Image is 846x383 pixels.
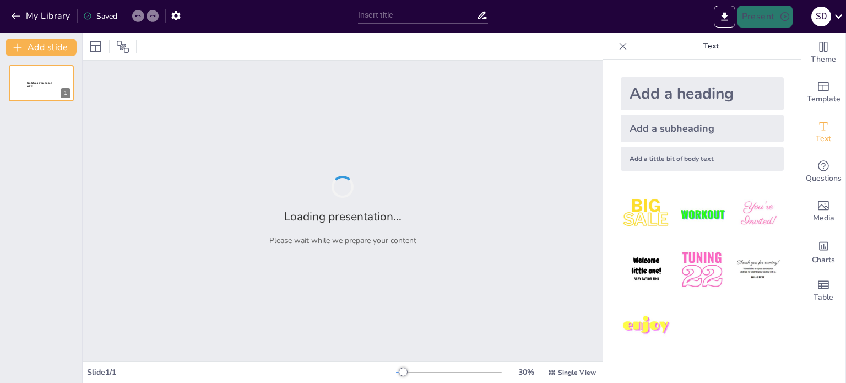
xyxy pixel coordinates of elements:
[558,368,596,377] span: Single View
[358,7,476,23] input: Insert title
[513,367,539,377] div: 30 %
[812,254,835,266] span: Charts
[813,212,834,224] span: Media
[806,172,842,185] span: Questions
[87,367,396,377] div: Slide 1 / 1
[811,53,836,66] span: Theme
[621,244,672,295] img: 4.jpeg
[801,152,845,192] div: Get real-time input from your audience
[676,188,728,240] img: 2.jpeg
[621,300,672,352] img: 7.jpeg
[816,133,831,145] span: Text
[83,11,117,21] div: Saved
[801,231,845,271] div: Add charts and graphs
[9,65,74,101] div: 1
[269,235,416,246] p: Please wait while we prepare your content
[733,244,784,295] img: 6.jpeg
[801,271,845,311] div: Add a table
[87,38,105,56] div: Layout
[116,40,129,53] span: Position
[27,82,52,88] span: Sendsteps presentation editor
[814,292,833,304] span: Table
[6,39,77,56] button: Add slide
[811,7,831,26] div: S D
[632,33,790,60] p: Text
[8,7,75,25] button: My Library
[621,115,784,142] div: Add a subheading
[801,33,845,73] div: Change the overall theme
[733,188,784,240] img: 3.jpeg
[801,192,845,231] div: Add images, graphics, shapes or video
[621,77,784,110] div: Add a heading
[61,88,70,98] div: 1
[811,6,831,28] button: S D
[737,6,793,28] button: Present
[801,73,845,112] div: Add ready made slides
[621,188,672,240] img: 1.jpeg
[284,209,402,224] h2: Loading presentation...
[714,6,735,28] button: Export to PowerPoint
[801,112,845,152] div: Add text boxes
[676,244,728,295] img: 5.jpeg
[621,147,784,171] div: Add a little bit of body text
[807,93,840,105] span: Template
